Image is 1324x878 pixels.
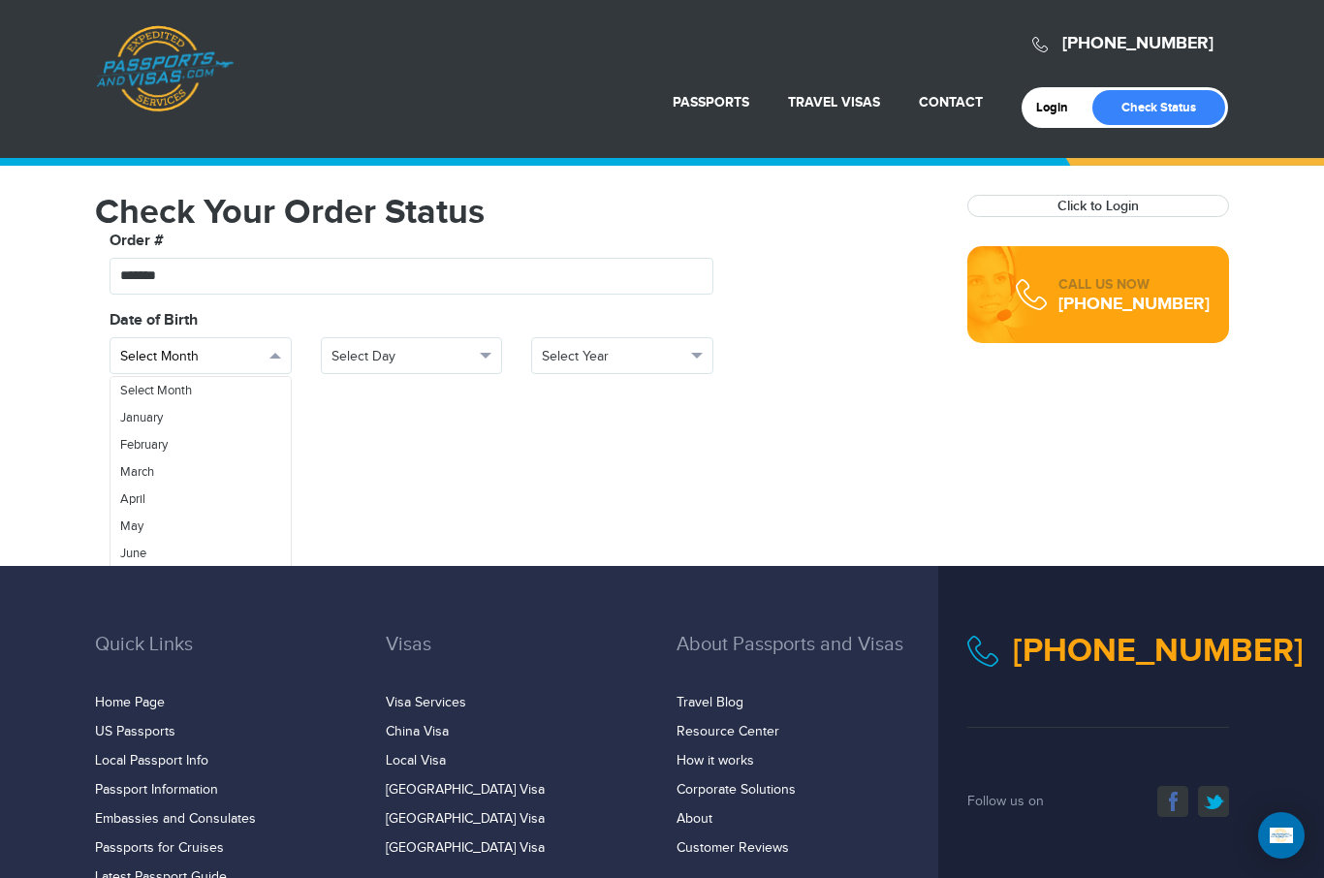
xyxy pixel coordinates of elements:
a: Travel Visas [788,94,880,110]
a: Login [1036,100,1082,115]
span: June [120,546,146,561]
div: Open Intercom Messenger [1258,812,1305,859]
span: May [120,518,143,534]
span: Select Month [120,383,192,398]
a: Check Status [1092,90,1225,125]
a: Contact [919,94,983,110]
span: March [120,464,154,480]
a: [PHONE_NUMBER] [1062,33,1214,54]
span: February [120,437,168,453]
span: April [120,491,145,507]
span: January [120,410,163,425]
a: Passports & [DOMAIN_NAME] [96,25,234,112]
a: Passports [673,94,749,110]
